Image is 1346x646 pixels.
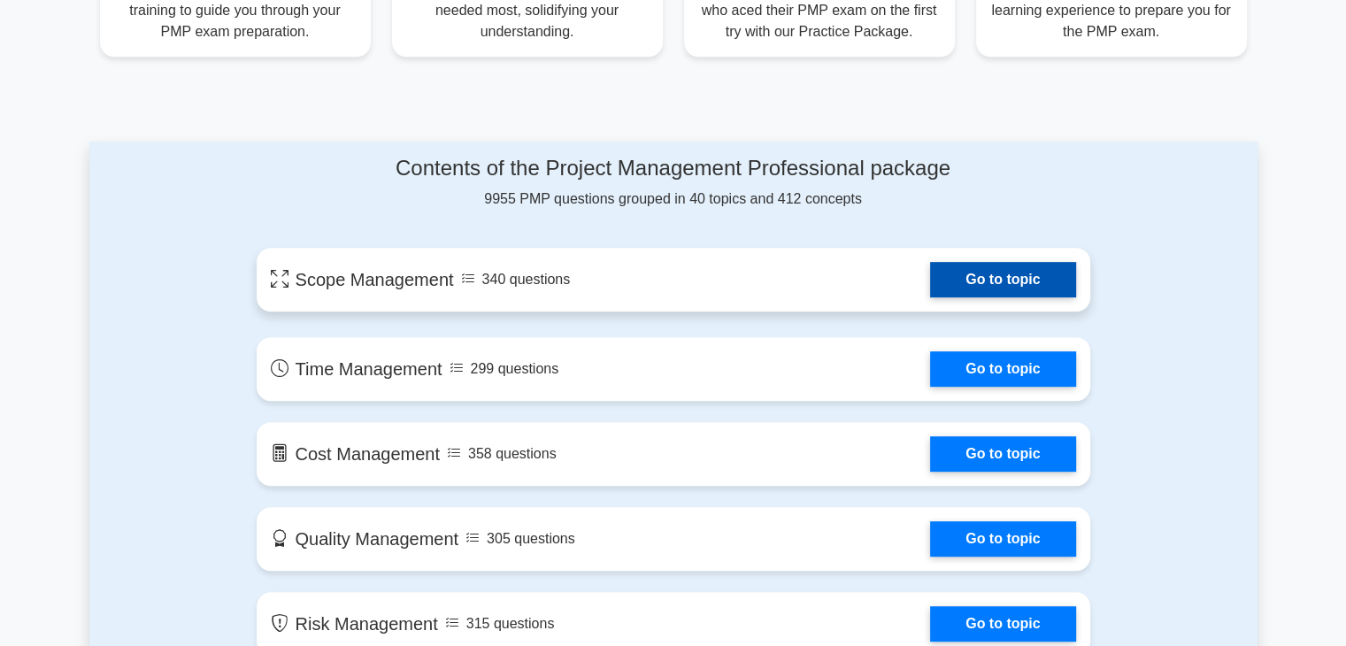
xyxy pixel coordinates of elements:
div: 9955 PMP questions grouped in 40 topics and 412 concepts [257,156,1090,210]
a: Go to topic [930,521,1075,557]
a: Go to topic [930,436,1075,472]
a: Go to topic [930,351,1075,387]
h4: Contents of the Project Management Professional package [257,156,1090,181]
a: Go to topic [930,606,1075,642]
a: Go to topic [930,262,1075,297]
